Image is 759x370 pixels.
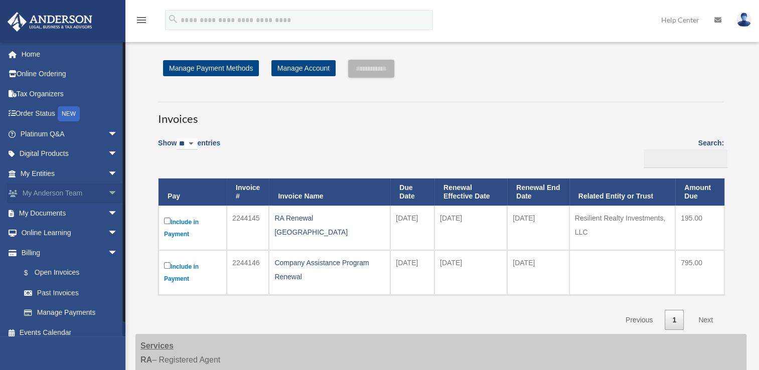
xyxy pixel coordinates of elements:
[227,178,269,206] th: Invoice #: activate to sort column ascending
[7,163,133,183] a: My Entitiesarrow_drop_down
[675,206,724,250] td: 195.00
[640,137,724,168] label: Search:
[58,106,80,121] div: NEW
[7,144,133,164] a: Digital Productsarrow_drop_down
[140,355,152,364] strong: RA
[163,60,259,76] a: Manage Payment Methods
[7,223,133,243] a: Online Learningarrow_drop_down
[14,283,128,303] a: Past Invoices
[618,310,660,330] a: Previous
[108,144,128,164] span: arrow_drop_down
[108,223,128,244] span: arrow_drop_down
[135,18,147,26] a: menu
[177,138,197,150] select: Showentries
[164,260,221,285] label: Include in Payment
[736,13,751,27] img: User Pic
[30,267,35,279] span: $
[164,218,171,224] input: Include in Payment
[5,12,95,32] img: Anderson Advisors Platinum Portal
[164,216,221,240] label: Include in Payment
[227,250,269,295] td: 2244146
[164,262,171,269] input: Include in Payment
[390,206,434,250] td: [DATE]
[507,178,569,206] th: Renewal End Date: activate to sort column ascending
[569,206,675,250] td: Resilient Realty Investments, LLC
[7,104,133,124] a: Order StatusNEW
[569,178,675,206] th: Related Entity or Trust: activate to sort column ascending
[7,243,128,263] a: Billingarrow_drop_down
[7,124,133,144] a: Platinum Q&Aarrow_drop_down
[108,243,128,263] span: arrow_drop_down
[434,206,507,250] td: [DATE]
[158,102,724,127] h3: Invoices
[644,149,727,168] input: Search:
[7,44,133,64] a: Home
[507,206,569,250] td: [DATE]
[7,203,133,223] a: My Documentsarrow_drop_down
[434,250,507,295] td: [DATE]
[691,310,720,330] a: Next
[675,250,724,295] td: 795.00
[14,303,128,323] a: Manage Payments
[274,256,385,284] div: Company Assistance Program Renewal
[390,178,434,206] th: Due Date: activate to sort column ascending
[7,183,133,204] a: My Anderson Teamarrow_drop_down
[274,211,385,239] div: RA Renewal [GEOGRAPHIC_DATA]
[665,310,684,330] a: 1
[135,14,147,26] i: menu
[7,84,133,104] a: Tax Organizers
[434,178,507,206] th: Renewal Effective Date: activate to sort column ascending
[7,322,133,342] a: Events Calendar
[269,178,390,206] th: Invoice Name: activate to sort column ascending
[108,183,128,204] span: arrow_drop_down
[168,14,179,25] i: search
[271,60,336,76] a: Manage Account
[140,341,174,350] strong: Services
[7,64,133,84] a: Online Ordering
[390,250,434,295] td: [DATE]
[507,250,569,295] td: [DATE]
[227,206,269,250] td: 2244145
[108,163,128,184] span: arrow_drop_down
[108,203,128,224] span: arrow_drop_down
[159,178,227,206] th: Pay: activate to sort column descending
[158,137,220,160] label: Show entries
[14,263,123,283] a: $Open Invoices
[675,178,724,206] th: Amount Due: activate to sort column ascending
[108,124,128,144] span: arrow_drop_down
